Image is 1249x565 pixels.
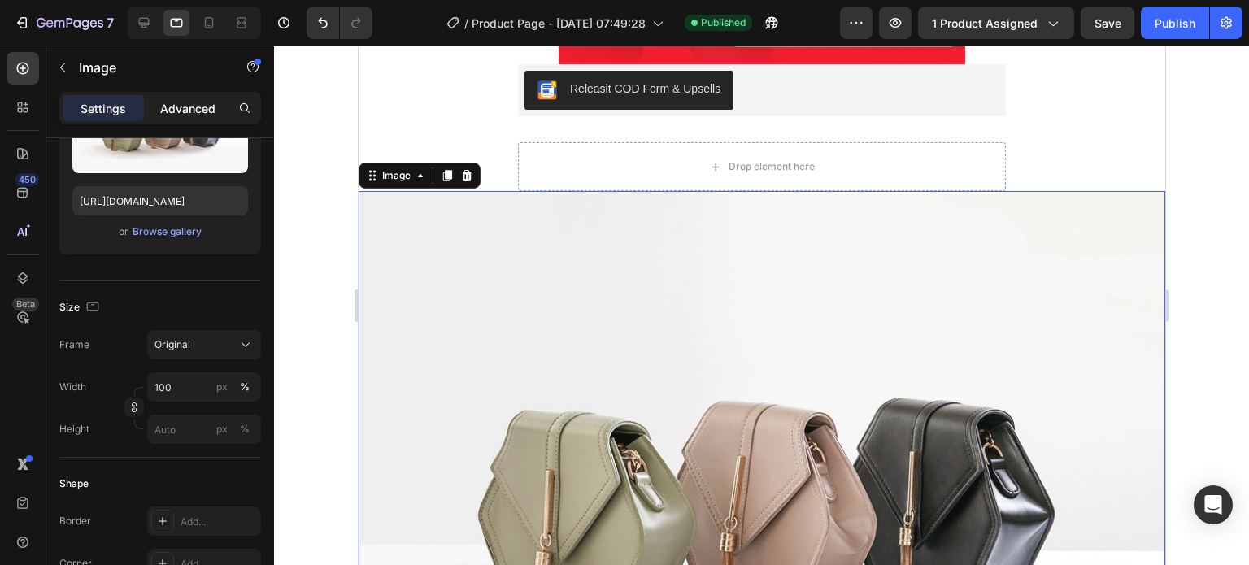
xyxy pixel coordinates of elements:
div: px [216,380,228,394]
span: or [119,222,128,241]
div: 450 [15,173,39,186]
button: px [235,377,255,397]
span: Product Page - [DATE] 07:49:28 [472,15,646,32]
label: Width [59,380,86,394]
button: % [212,419,232,439]
iframe: Design area [359,46,1165,565]
p: Advanced [160,100,215,117]
div: Browse gallery [133,224,202,239]
div: Drop element here [370,115,456,128]
p: Settings [81,100,126,117]
div: Undo/Redo [307,7,372,39]
div: Shape [59,476,89,491]
label: Frame [59,337,89,352]
button: Browse gallery [132,224,202,240]
button: px [235,419,255,439]
label: Height [59,422,89,437]
button: % [212,377,232,397]
span: Published [701,15,746,30]
span: Original [154,337,190,352]
div: Add... [181,515,257,529]
button: Save [1081,7,1134,39]
button: 1 product assigned [918,7,1074,39]
p: 7 [107,13,114,33]
span: Save [1095,16,1121,30]
input: https://example.com/image.jpg [72,186,248,215]
span: / [464,15,468,32]
p: Image [79,58,217,77]
div: Size [59,297,102,319]
div: Image [20,123,55,137]
input: px% [147,415,261,444]
div: px [216,422,228,437]
div: Border [59,514,91,528]
span: 1 product assigned [932,15,1038,32]
div: % [240,422,250,437]
button: 7 [7,7,121,39]
div: Publish [1155,15,1195,32]
div: Beta [12,298,39,311]
button: Original [147,330,261,359]
div: Open Intercom Messenger [1194,485,1233,524]
input: px% [147,372,261,402]
div: % [240,380,250,394]
button: Publish [1141,7,1209,39]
